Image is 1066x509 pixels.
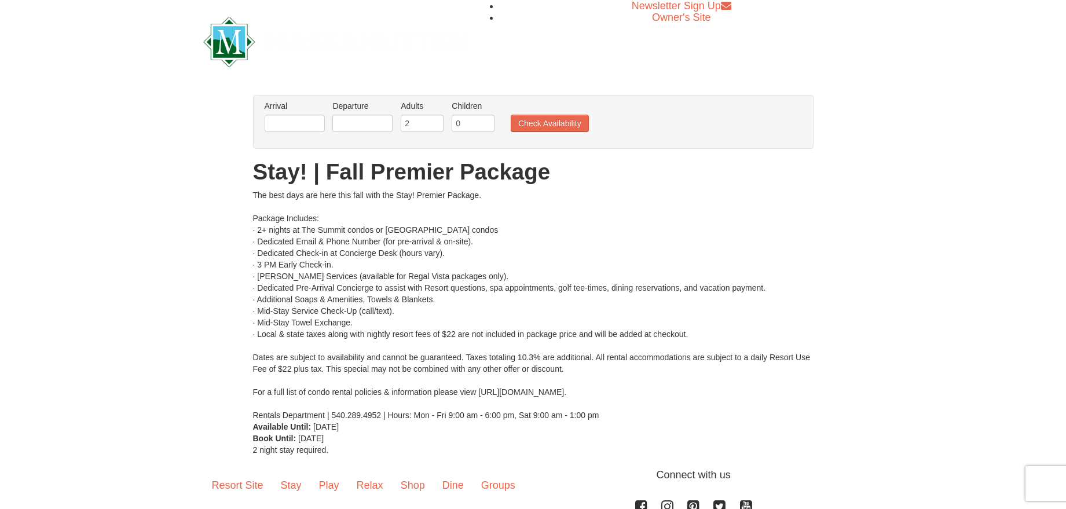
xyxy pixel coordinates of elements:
label: Arrival [265,100,325,112]
strong: Book Until: [253,434,296,443]
label: Departure [332,100,393,112]
strong: Available Until: [253,422,312,431]
p: Connect with us [203,467,863,483]
div: The best days are here this fall with the Stay! Premier Package. Package Includes: · 2+ nights at... [253,189,814,421]
h1: Stay! | Fall Premier Package [253,160,814,184]
a: Play [310,467,348,503]
span: 2 night stay required. [253,445,329,455]
a: Shop [392,467,434,503]
span: [DATE] [313,422,339,431]
a: Owner's Site [652,12,710,23]
a: Stay [272,467,310,503]
label: Adults [401,100,444,112]
a: Relax [348,467,392,503]
span: [DATE] [298,434,324,443]
a: Groups [472,467,524,503]
button: Check Availability [511,115,589,132]
a: Massanutten Resort [203,27,468,54]
a: Dine [434,467,472,503]
a: Resort Site [203,467,272,503]
label: Children [452,100,494,112]
img: Massanutten Resort Logo [203,17,468,67]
